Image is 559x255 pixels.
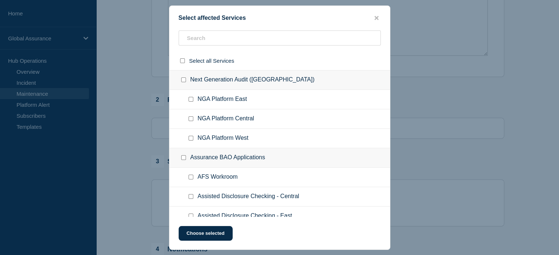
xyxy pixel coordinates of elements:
[189,116,193,121] input: NGA Platform Central checkbox
[169,148,390,168] div: Assurance BAO Applications
[198,96,247,103] span: NGA Platform East
[198,115,254,123] span: NGA Platform Central
[198,193,300,200] span: Assisted Disclosure Checking - Central
[372,15,381,22] button: close button
[169,15,390,22] div: Select affected Services
[189,214,193,218] input: Assisted Disclosure Checking - East checkbox
[180,58,185,63] input: select all checkbox
[198,135,248,142] span: NGA Platform West
[181,155,186,160] input: Assurance BAO Applications checkbox
[198,212,292,220] span: Assisted Disclosure Checking - East
[189,136,193,141] input: NGA Platform West checkbox
[198,174,238,181] span: AFS Workroom
[189,97,193,102] input: NGA Platform East checkbox
[189,58,234,64] span: Select all Services
[169,70,390,90] div: Next Generation Audit ([GEOGRAPHIC_DATA])
[179,226,233,241] button: Choose selected
[189,175,193,179] input: AFS Workroom checkbox
[189,194,193,199] input: Assisted Disclosure Checking - Central checkbox
[181,77,186,82] input: Next Generation Audit (NGA) checkbox
[179,30,381,45] input: Search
